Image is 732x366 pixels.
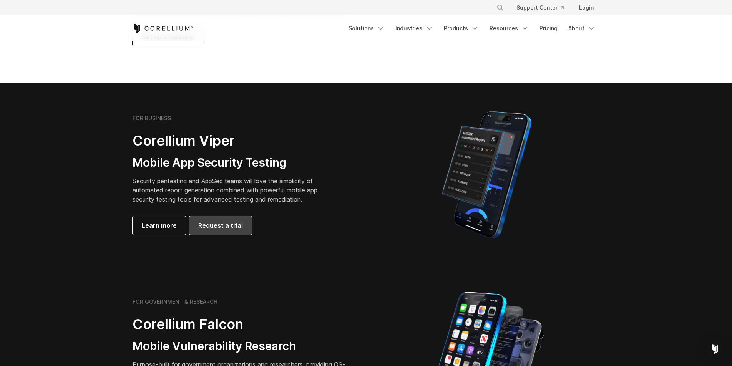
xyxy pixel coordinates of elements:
[391,22,438,35] a: Industries
[142,221,177,230] span: Learn more
[189,216,252,235] a: Request a trial
[344,22,389,35] a: Solutions
[344,22,600,35] div: Navigation Menu
[485,22,533,35] a: Resources
[706,340,724,358] div: Open Intercom Messenger
[487,1,600,15] div: Navigation Menu
[198,221,243,230] span: Request a trial
[133,115,171,122] h6: FOR BUSINESS
[133,339,348,354] h3: Mobile Vulnerability Research
[510,1,570,15] a: Support Center
[439,22,483,35] a: Products
[133,176,329,204] p: Security pentesting and AppSec teams will love the simplicity of automated report generation comb...
[133,298,217,305] h6: FOR GOVERNMENT & RESEARCH
[133,24,194,33] a: Corellium Home
[564,22,600,35] a: About
[535,22,562,35] a: Pricing
[573,1,600,15] a: Login
[133,156,329,170] h3: Mobile App Security Testing
[133,316,348,333] h2: Corellium Falcon
[493,1,507,15] button: Search
[429,108,544,242] img: Corellium MATRIX automated report on iPhone showing app vulnerability test results across securit...
[133,216,186,235] a: Learn more
[133,132,329,149] h2: Corellium Viper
